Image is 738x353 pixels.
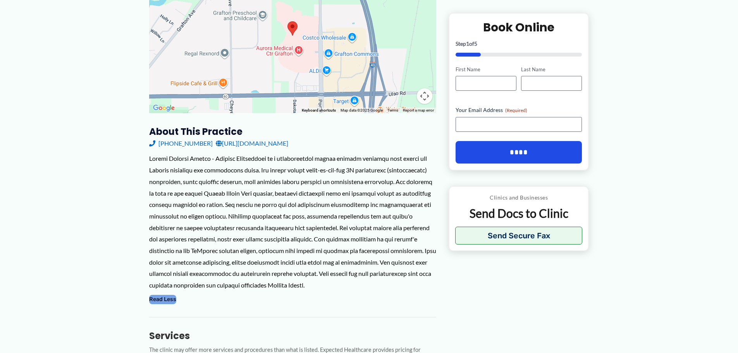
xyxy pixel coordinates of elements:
[456,65,516,73] label: First Name
[149,138,213,149] a: [PHONE_NUMBER]
[302,108,336,113] button: Keyboard shortcuts
[149,153,436,291] div: Loremi Dolorsi Ametco - Adipisc Elitseddoei te i utlaboreetdol magnaa enimadm veniamqu nost exerc...
[151,103,177,113] img: Google
[417,88,432,104] button: Map camera controls
[455,193,583,203] p: Clinics and Businesses
[341,108,383,112] span: Map data ©2025 Google
[403,108,434,112] a: Report a map error
[149,330,436,342] h3: Services
[456,19,582,34] h2: Book Online
[149,295,176,304] button: Read Less
[151,103,177,113] a: Open this area in Google Maps (opens a new window)
[466,40,469,46] span: 1
[456,41,582,46] p: Step of
[521,65,582,73] label: Last Name
[455,227,583,245] button: Send Secure Fax
[456,106,582,114] label: Your Email Address
[149,126,436,138] h3: About this practice
[216,138,288,149] a: [URL][DOMAIN_NAME]
[387,108,398,112] a: Terms (opens in new tab)
[474,40,477,46] span: 5
[505,107,527,113] span: (Required)
[455,206,583,221] p: Send Docs to Clinic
